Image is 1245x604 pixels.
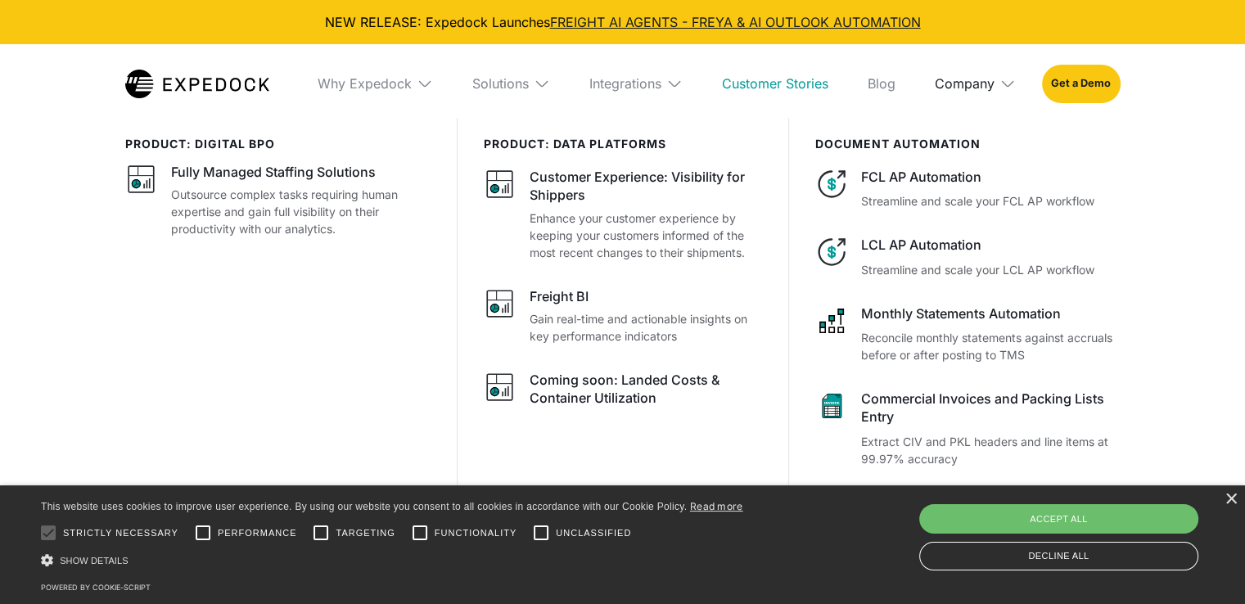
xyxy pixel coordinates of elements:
a: graph iconFully Managed Staffing SolutionsOutsource complex tasks requiring human expertise and g... [125,163,431,237]
img: dollar icon [815,168,848,201]
p: Streamline and scale your LCL AP workflow [861,261,1120,278]
a: Get a Demo [1042,65,1120,102]
span: Show details [60,556,129,566]
a: graph iconCustomer Experience: Visibility for ShippersEnhance your customer experience by keeping... [484,168,762,261]
div: document automation [815,137,1120,151]
p: Gain real-time and actionable insights on key performance indicators [530,310,762,345]
p: Reconcile monthly statements against accruals before or after posting to TMS [861,329,1120,363]
span: Functionality [435,526,516,540]
div: Accept all [919,504,1198,534]
img: graph icon [484,168,516,201]
span: Strictly necessary [63,526,178,540]
div: Company [922,44,1029,123]
img: graph icon [484,371,516,403]
div: Freight BI [530,287,589,305]
a: sheet iconCommercial Invoices and Packing Lists EntryExtract CIV and PKL headers and line items a... [815,390,1120,467]
div: Fully Managed Staffing Solutions [171,163,376,181]
a: Blog [855,44,909,123]
p: Extract CIV and PKL headers and line items at 99.97% accuracy [861,433,1120,467]
span: This website uses cookies to improve user experience. By using our website you consent to all coo... [41,501,687,512]
div: NEW RELEASE: Expedock Launches [13,13,1232,31]
a: dollar iconLCL AP AutomationStreamline and scale your LCL AP workflow [815,236,1120,277]
span: Unclassified [556,526,631,540]
div: PRODUCT: data platforms [484,137,762,151]
p: Enhance your customer experience by keeping your customers informed of the most recent changes to... [530,210,762,261]
p: Outsource complex tasks requiring human expertise and gain full visibility on their productivity ... [171,186,431,237]
div: Monthly Statements Automation [861,304,1120,322]
a: FREIGHT AI AGENTS - FREYA & AI OUTLOOK AUTOMATION [550,14,921,30]
div: FCL AP Automation [861,168,1120,186]
img: graph icon [484,287,516,320]
a: graph iconComing soon: Landed Costs & Container Utilization [484,371,762,412]
span: Performance [218,526,297,540]
a: dollar iconFCL AP AutomationStreamline and scale your FCL AP workflow [815,168,1120,210]
div: Solutions [459,44,563,123]
div: Integrations [589,75,661,92]
div: Company [935,75,995,92]
a: graph iconFreight BIGain real-time and actionable insights on key performance indicators [484,287,762,345]
div: Why Expedock [318,75,412,92]
div: product: digital bpo [125,137,431,151]
a: Powered by cookie-script [41,583,151,592]
div: Decline all [919,542,1198,570]
div: Coming soon: Landed Costs & Container Utilization [530,371,762,408]
div: Customer Experience: Visibility for Shippers [530,168,762,205]
iframe: Chat Widget [972,427,1245,604]
a: network like iconMonthly Statements AutomationReconcile monthly statements against accruals befor... [815,304,1120,363]
div: LCL AP Automation [861,236,1120,254]
img: sheet icon [815,390,848,422]
img: dollar icon [815,236,848,268]
div: Commercial Invoices and Packing Lists Entry [861,390,1120,426]
img: graph icon [125,163,158,196]
div: Show details [41,552,743,569]
p: Streamline and scale your FCL AP workflow [861,192,1120,210]
div: Integrations [576,44,696,123]
img: network like icon [815,304,848,337]
span: Targeting [336,526,395,540]
div: Why Expedock [304,44,446,123]
a: Read more [690,500,743,512]
div: Solutions [472,75,529,92]
a: Customer Stories [709,44,841,123]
